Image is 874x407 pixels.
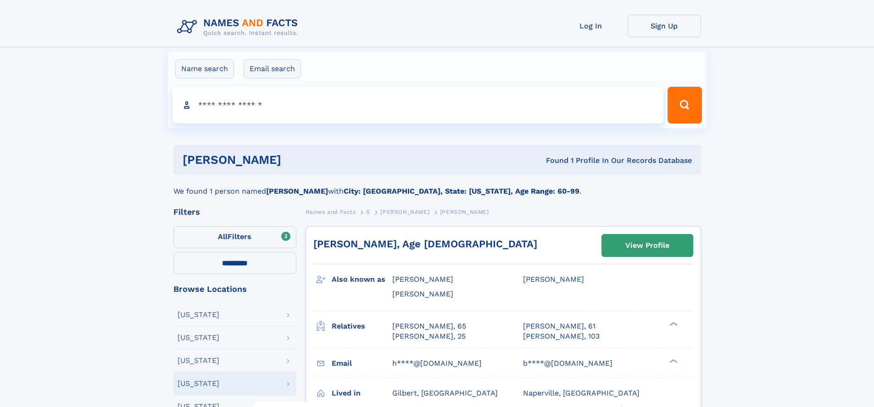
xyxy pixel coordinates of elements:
a: S [366,206,370,217]
b: City: [GEOGRAPHIC_DATA], State: [US_STATE], Age Range: 60-99 [344,187,579,195]
h3: Lived in [332,385,392,401]
span: [PERSON_NAME] [523,275,584,284]
a: [PERSON_NAME], 65 [392,321,466,331]
a: [PERSON_NAME], Age [DEMOGRAPHIC_DATA] [313,238,537,250]
label: Email search [244,59,301,78]
div: ❯ [667,358,678,364]
span: [PERSON_NAME] [392,275,453,284]
b: [PERSON_NAME] [266,187,328,195]
div: [US_STATE] [178,334,219,341]
input: search input [173,87,664,123]
h1: [PERSON_NAME] [183,154,414,166]
div: [US_STATE] [178,311,219,318]
label: Name search [175,59,234,78]
span: [PERSON_NAME] [440,209,489,215]
a: Sign Up [628,15,701,37]
a: Log In [554,15,628,37]
div: Filters [173,208,296,216]
div: Browse Locations [173,285,296,293]
div: Found 1 Profile In Our Records Database [413,156,692,166]
div: View Profile [625,235,669,256]
div: We found 1 person named with . [173,175,701,197]
div: [US_STATE] [178,380,219,387]
a: View Profile [602,234,693,256]
h3: Also known as [332,272,392,287]
button: Search Button [668,87,701,123]
img: Logo Names and Facts [173,15,306,39]
h3: Relatives [332,318,392,334]
div: ❯ [667,321,678,327]
div: [US_STATE] [178,357,219,364]
a: [PERSON_NAME], 25 [392,331,466,341]
span: [PERSON_NAME] [380,209,429,215]
a: [PERSON_NAME], 61 [523,321,596,331]
span: Gilbert, [GEOGRAPHIC_DATA] [392,389,498,397]
span: S [366,209,370,215]
span: Naperville, [GEOGRAPHIC_DATA] [523,389,640,397]
span: All [218,232,228,241]
span: [PERSON_NAME] [392,290,453,298]
a: [PERSON_NAME], 103 [523,331,600,341]
a: Names and Facts [306,206,356,217]
h3: Email [332,356,392,371]
a: [PERSON_NAME] [380,206,429,217]
label: Filters [173,226,296,248]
